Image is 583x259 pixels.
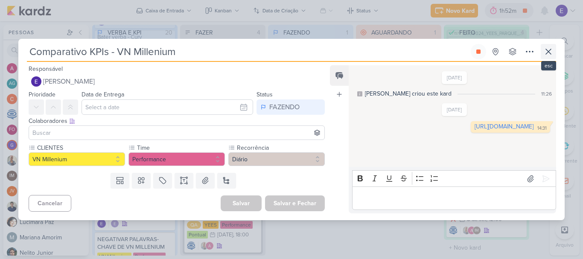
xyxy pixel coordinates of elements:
label: Status [257,91,273,98]
div: Editor editing area: main [352,186,556,210]
input: Select a date [82,99,253,115]
div: [PERSON_NAME] criou este kard [365,89,452,98]
button: [PERSON_NAME] [29,74,325,89]
div: esc [541,61,556,70]
div: Parar relógio [475,48,482,55]
div: Colaboradores [29,116,325,125]
label: Data de Entrega [82,91,124,98]
div: 14:31 [537,125,547,132]
label: Prioridade [29,91,55,98]
a: [URL][DOMAIN_NAME] [475,123,533,130]
button: FAZENDO [257,99,325,115]
label: Time [136,143,225,152]
input: Buscar [31,128,323,138]
span: [PERSON_NAME] [43,76,95,87]
label: CLIENTES [36,143,125,152]
div: 11:26 [541,90,552,98]
div: Editor toolbar [352,170,556,187]
button: Performance [128,152,225,166]
input: Kard Sem Título [27,44,469,59]
div: FAZENDO [269,102,300,112]
img: Eduardo Quaresma [31,76,41,87]
label: Recorrência [236,143,325,152]
label: Responsável [29,65,63,73]
button: Diário [228,152,325,166]
button: VN Millenium [29,152,125,166]
button: Cancelar [29,195,71,212]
